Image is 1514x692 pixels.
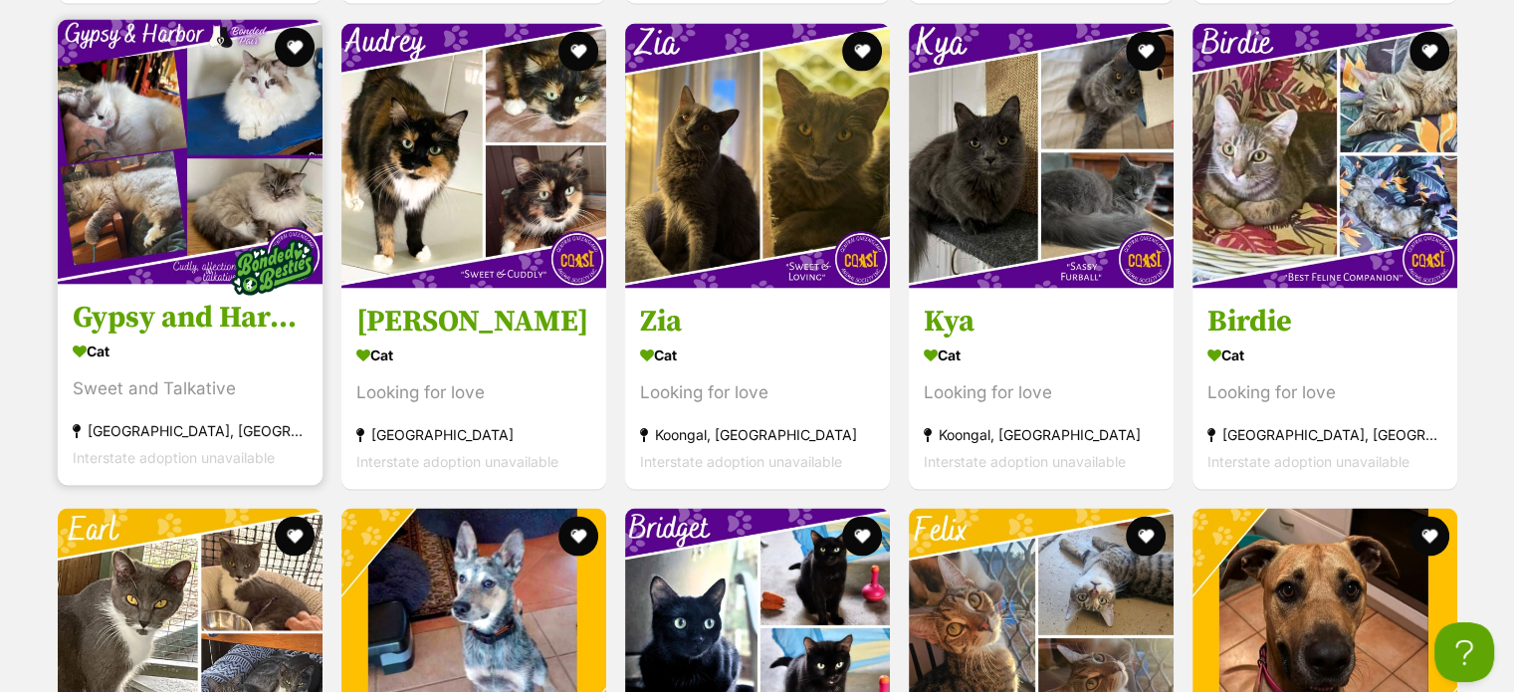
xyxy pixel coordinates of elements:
div: Cat [1207,340,1442,368]
button: favourite [1409,31,1449,71]
div: Looking for love [356,378,591,405]
button: favourite [1126,516,1166,556]
h3: Birdie [1207,302,1442,340]
div: [GEOGRAPHIC_DATA] [356,420,591,447]
a: Gypsy and Harbor Cat Sweet and Talkative [GEOGRAPHIC_DATA], [GEOGRAPHIC_DATA] Interstate adoption... [58,283,323,485]
button: favourite [1126,31,1166,71]
img: Kya [909,23,1174,288]
a: Kya Cat Looking for love Koongal, [GEOGRAPHIC_DATA] Interstate adoption unavailable favourite [909,287,1174,489]
a: [PERSON_NAME] Cat Looking for love [GEOGRAPHIC_DATA] Interstate adoption unavailable favourite [341,287,606,489]
div: Looking for love [640,378,875,405]
div: Cat [356,340,591,368]
img: Birdie [1192,23,1457,288]
div: Cat [73,336,308,364]
div: Koongal, [GEOGRAPHIC_DATA] [924,420,1159,447]
div: Sweet and Talkative [73,374,308,401]
span: Interstate adoption unavailable [640,452,842,469]
h3: Zia [640,302,875,340]
img: bonded besties [223,217,323,317]
div: [GEOGRAPHIC_DATA], [GEOGRAPHIC_DATA] [73,416,308,443]
button: favourite [1409,516,1449,556]
span: Interstate adoption unavailable [924,452,1126,469]
button: favourite [558,31,598,71]
span: Interstate adoption unavailable [73,448,275,465]
button: favourite [842,516,882,556]
img: Audrey [341,23,606,288]
div: Cat [924,340,1159,368]
button: favourite [275,516,315,556]
button: favourite [558,516,598,556]
div: Looking for love [924,378,1159,405]
iframe: Help Scout Beacon - Open [1434,622,1494,682]
h3: Kya [924,302,1159,340]
a: Birdie Cat Looking for love [GEOGRAPHIC_DATA], [GEOGRAPHIC_DATA] Interstate adoption unavailable ... [1192,287,1457,489]
div: Koongal, [GEOGRAPHIC_DATA] [640,420,875,447]
button: favourite [275,27,315,67]
div: Looking for love [1207,378,1442,405]
img: Zia [625,23,890,288]
div: Cat [640,340,875,368]
button: favourite [842,31,882,71]
a: Zia Cat Looking for love Koongal, [GEOGRAPHIC_DATA] Interstate adoption unavailable favourite [625,287,890,489]
img: Gypsy and Harbor [58,19,323,284]
span: Interstate adoption unavailable [356,452,558,469]
div: [GEOGRAPHIC_DATA], [GEOGRAPHIC_DATA] [1207,420,1442,447]
span: Interstate adoption unavailable [1207,452,1409,469]
h3: [PERSON_NAME] [356,302,591,340]
h3: Gypsy and Harbor [73,298,308,336]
